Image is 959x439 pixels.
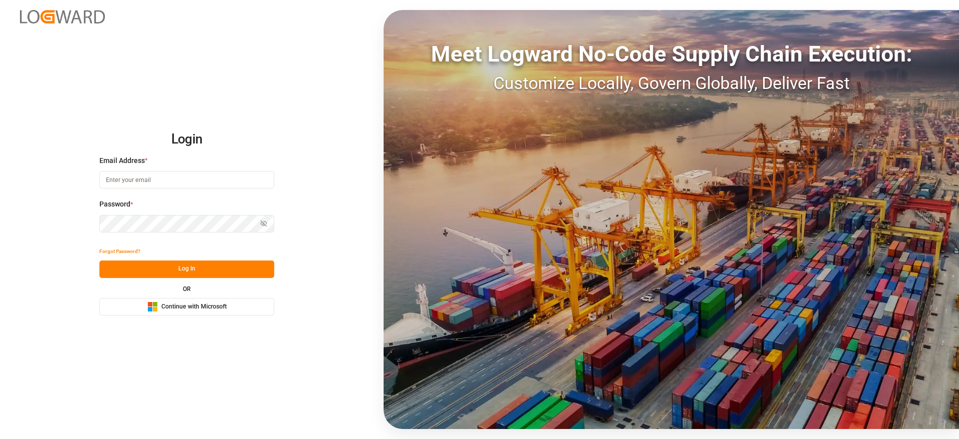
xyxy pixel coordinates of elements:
[99,171,274,188] input: Enter your email
[99,298,274,315] button: Continue with Microsoft
[99,260,274,278] button: Log In
[99,123,274,155] h2: Login
[99,243,140,260] button: Forgot Password?
[20,10,105,23] img: Logward_new_orange.png
[161,302,227,311] span: Continue with Microsoft
[99,155,145,166] span: Email Address
[183,286,191,292] small: OR
[384,70,959,96] div: Customize Locally, Govern Globally, Deliver Fast
[384,37,959,70] div: Meet Logward No-Code Supply Chain Execution:
[99,199,130,209] span: Password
